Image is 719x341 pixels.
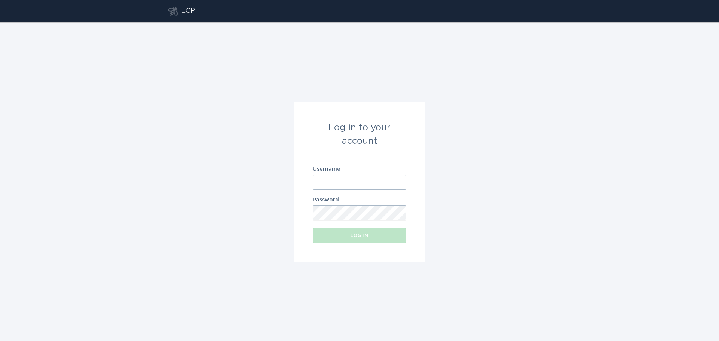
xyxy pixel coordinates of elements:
div: ECP [181,7,195,16]
div: Log in [316,233,403,238]
label: Username [313,167,406,172]
button: Log in [313,228,406,243]
button: Go to dashboard [168,7,178,16]
div: Log in to your account [313,121,406,148]
label: Password [313,197,406,203]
